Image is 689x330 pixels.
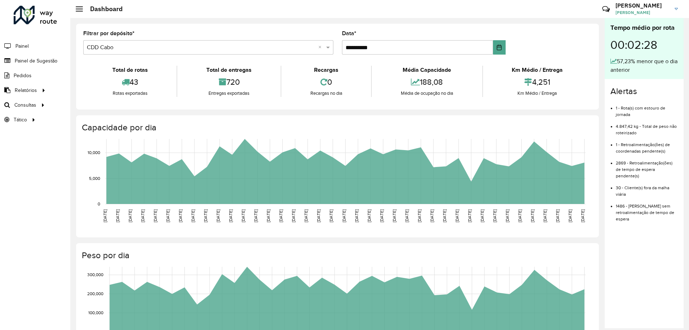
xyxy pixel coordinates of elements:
[430,209,434,222] text: [DATE]
[179,74,278,90] div: 720
[153,209,158,222] text: [DATE]
[241,209,245,222] text: [DATE]
[283,66,369,74] div: Recargas
[517,209,522,222] text: [DATE]
[392,209,397,222] text: [DATE]
[342,209,346,222] text: [DATE]
[616,99,678,118] li: 1 - Rota(s) com estouro de jornada
[568,209,572,222] text: [DATE]
[85,90,175,97] div: Rotas exportadas
[404,209,409,222] text: [DATE]
[216,209,220,222] text: [DATE]
[291,209,296,222] text: [DATE]
[610,23,678,33] div: Tempo médio por rota
[283,74,369,90] div: 0
[278,209,283,222] text: [DATE]
[610,33,678,57] div: 00:02:28
[616,179,678,197] li: 30 - Cliente(s) fora da malha viária
[14,72,32,79] span: Pedidos
[374,74,480,90] div: 188,08
[228,209,233,222] text: [DATE]
[480,209,484,222] text: [DATE]
[15,87,37,94] span: Relatórios
[14,116,27,124] span: Tático
[598,1,614,17] a: Contato Rápido
[103,209,107,222] text: [DATE]
[316,209,321,222] text: [DATE]
[179,66,278,74] div: Total de entregas
[83,29,135,38] label: Filtrar por depósito
[616,154,678,179] li: 2869 - Retroalimentação(ões) de tempo de espera pendente(s)
[304,209,308,222] text: [DATE]
[88,150,100,155] text: 10,000
[253,209,258,222] text: [DATE]
[165,209,170,222] text: [DATE]
[615,2,669,9] h3: [PERSON_NAME]
[367,209,371,222] text: [DATE]
[82,250,592,261] h4: Peso por dia
[492,209,497,222] text: [DATE]
[555,209,560,222] text: [DATE]
[179,90,278,97] div: Entregas exportadas
[615,9,669,16] span: [PERSON_NAME]
[89,176,100,181] text: 5,000
[485,90,590,97] div: Km Médio / Entrega
[87,291,103,296] text: 200,000
[616,118,678,136] li: 4.847,42 kg - Total de peso não roteirizado
[530,209,535,222] text: [DATE]
[15,42,29,50] span: Painel
[82,122,592,133] h4: Capacidade por dia
[610,57,678,74] div: 57,23% menor que o dia anterior
[580,209,585,222] text: [DATE]
[467,209,472,222] text: [DATE]
[318,43,324,52] span: Clear all
[88,310,103,315] text: 100,000
[15,57,57,65] span: Painel de Sugestão
[85,66,175,74] div: Total de rotas
[374,66,480,74] div: Média Capacidade
[203,209,208,222] text: [DATE]
[115,209,120,222] text: [DATE]
[417,209,422,222] text: [DATE]
[374,90,480,97] div: Média de ocupação no dia
[14,101,36,109] span: Consultas
[329,209,333,222] text: [DATE]
[85,74,175,90] div: 43
[266,209,271,222] text: [DATE]
[354,209,359,222] text: [DATE]
[505,209,510,222] text: [DATE]
[543,209,547,222] text: [DATE]
[493,40,506,55] button: Choose Date
[616,136,678,154] li: 1 - Retroalimentação(ões) de coordenadas pendente(s)
[379,209,384,222] text: [DATE]
[442,209,447,222] text: [DATE]
[485,74,590,90] div: 4,251
[87,273,103,277] text: 300,000
[616,197,678,222] li: 1486 - [PERSON_NAME] sem retroalimentação de tempo de espera
[283,90,369,97] div: Recargas no dia
[83,5,123,13] h2: Dashboard
[485,66,590,74] div: Km Médio / Entrega
[455,209,459,222] text: [DATE]
[610,86,678,97] h4: Alertas
[191,209,195,222] text: [DATE]
[98,201,100,206] text: 0
[128,209,132,222] text: [DATE]
[140,209,145,222] text: [DATE]
[342,29,356,38] label: Data
[178,209,183,222] text: [DATE]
